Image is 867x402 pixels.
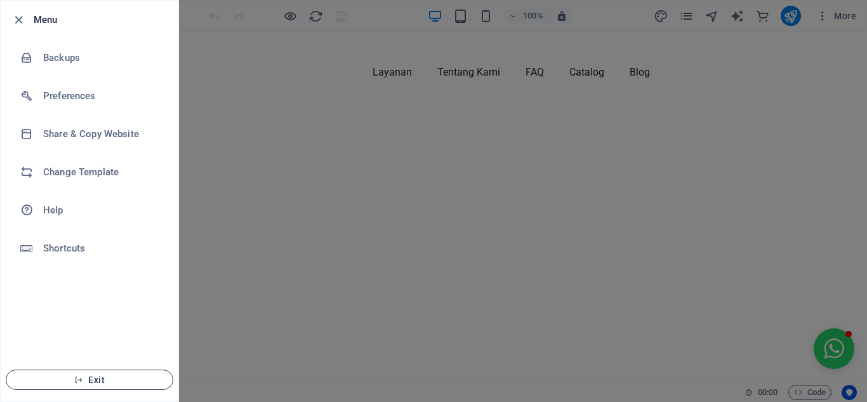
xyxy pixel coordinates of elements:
h6: Menu [34,12,168,27]
span: Exit [17,375,162,385]
h6: Preferences [43,88,161,104]
h6: Share & Copy Website [43,126,161,142]
button: Exit [6,370,173,390]
button: Open chat window [763,297,804,337]
a: Help [1,191,178,229]
h6: Backups [43,50,161,65]
h6: Shortcuts [43,241,161,256]
h6: Change Template [43,164,161,180]
h6: Help [43,203,161,218]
